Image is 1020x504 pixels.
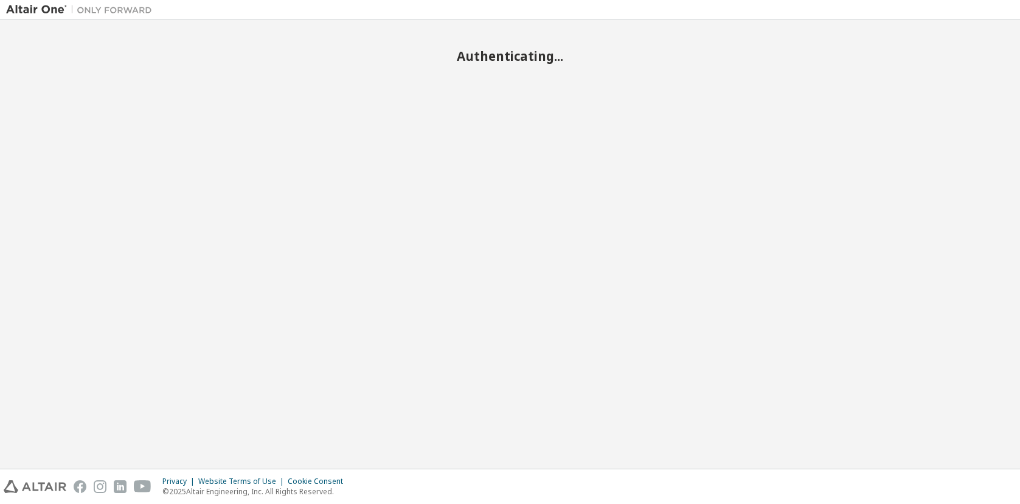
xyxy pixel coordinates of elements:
[4,480,66,493] img: altair_logo.svg
[162,477,198,486] div: Privacy
[114,480,127,493] img: linkedin.svg
[198,477,288,486] div: Website Terms of Use
[6,48,1014,64] h2: Authenticating...
[162,486,350,497] p: © 2025 Altair Engineering, Inc. All Rights Reserved.
[94,480,106,493] img: instagram.svg
[288,477,350,486] div: Cookie Consent
[134,480,151,493] img: youtube.svg
[6,4,158,16] img: Altair One
[74,480,86,493] img: facebook.svg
